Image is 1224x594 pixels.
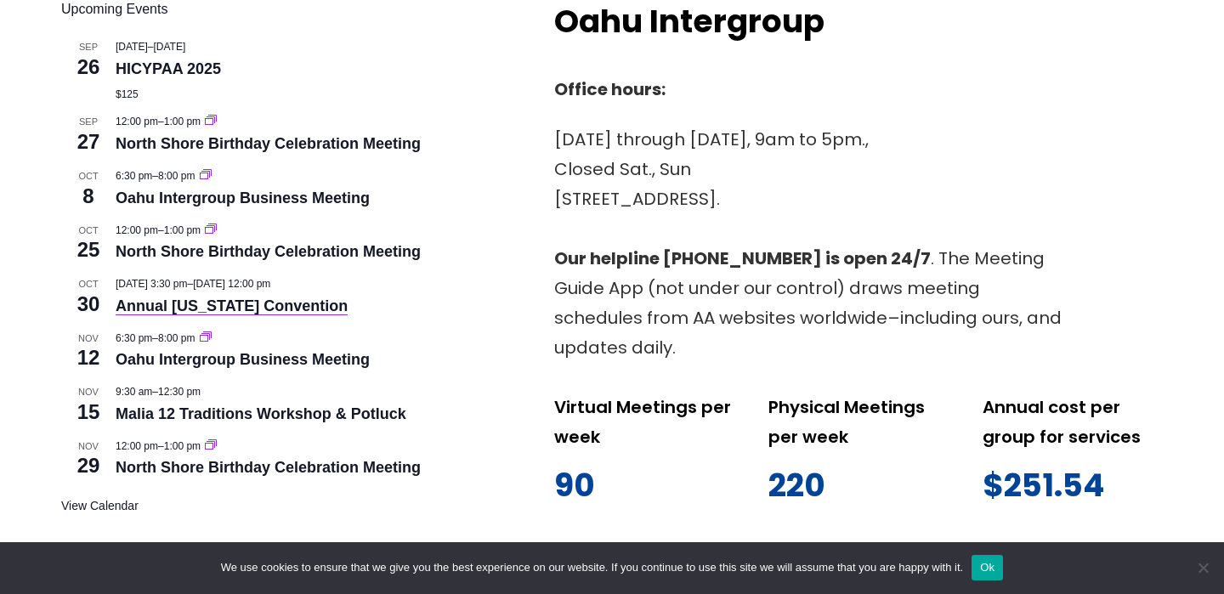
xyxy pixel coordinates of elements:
strong: Office hours: [554,77,666,101]
span: Nov [61,439,116,454]
span: We use cookies to ensure that we give you the best experience on our website. If you continue to ... [221,559,963,576]
a: North Shore Birthday Celebration Meeting [116,135,421,153]
time: – [116,278,270,290]
span: 12:00 pm [116,116,158,127]
span: 25 [61,235,116,264]
span: 26 [61,53,116,82]
span: 27 [61,127,116,156]
span: [DATE] [153,41,185,53]
time: – [116,116,203,127]
span: 6:30 pm [116,170,152,182]
span: [DATE] 12:00 pm [193,278,270,290]
span: [DATE] 3:30 pm [116,278,187,290]
span: 6:30 pm [116,332,152,344]
p: Annual cost per group for services [983,393,1163,452]
p: $251.54 [983,458,1163,514]
a: Annual [US_STATE] Convention [116,297,348,315]
span: 8:00 pm [158,170,195,182]
time: – [116,440,203,452]
span: 30 [61,290,116,319]
a: HICYPAA 2025 [116,60,221,78]
span: 8 [61,182,116,211]
a: Event series: Oahu Intergroup Business Meeting [200,332,212,344]
time: – [116,170,198,182]
a: View Calendar [61,499,139,513]
p: [DATE] through [DATE], 9am to 5pm., Closed Sat., Sun [STREET_ADDRESS]. . The Meeting Guide App (n... [554,125,1064,363]
span: Sep [61,40,116,54]
a: Oahu Intergroup Business Meeting [116,351,370,369]
p: 90 [554,458,734,514]
time: – [116,386,201,398]
span: Oct [61,169,116,184]
time: – [116,332,198,344]
p: 220 [768,458,949,514]
a: North Shore Birthday Celebration Meeting [116,459,421,477]
span: 9:30 am [116,386,152,398]
span: $125 [116,88,139,100]
span: Nov [61,385,116,399]
span: 8:00 pm [158,332,195,344]
span: [DATE] [116,41,148,53]
span: 12:00 pm [116,224,158,236]
a: Malia 12 Traditions Workshop & Potluck [116,405,406,423]
span: Oct [61,223,116,238]
span: 12:00 pm [116,440,158,452]
a: Event series: Oahu Intergroup Business Meeting [200,170,212,182]
span: 1:00 pm [164,116,201,127]
span: 29 [61,451,116,480]
p: Physical Meetings per week [768,393,949,452]
time: – [116,41,185,53]
span: Nov [61,331,116,346]
a: Event series: North Shore Birthday Celebration Meeting [205,116,217,127]
span: Oct [61,277,116,291]
span: 15 [61,398,116,427]
span: 12 [61,343,116,372]
a: Event series: North Shore Birthday Celebration Meeting [205,224,217,236]
span: No [1194,559,1211,576]
span: 1:00 pm [164,224,201,236]
a: North Shore Birthday Celebration Meeting [116,243,421,261]
span: 1:00 pm [164,440,201,452]
p: Virtual Meetings per week [554,393,734,452]
span: 12:30 pm [158,386,201,398]
a: Event series: North Shore Birthday Celebration Meeting [205,440,217,452]
span: Sep [61,115,116,129]
button: Ok [972,555,1003,580]
strong: Our helpline [PHONE_NUMBER] is open 24/7 [554,246,931,270]
time: – [116,224,203,236]
a: Oahu Intergroup Business Meeting [116,190,370,207]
